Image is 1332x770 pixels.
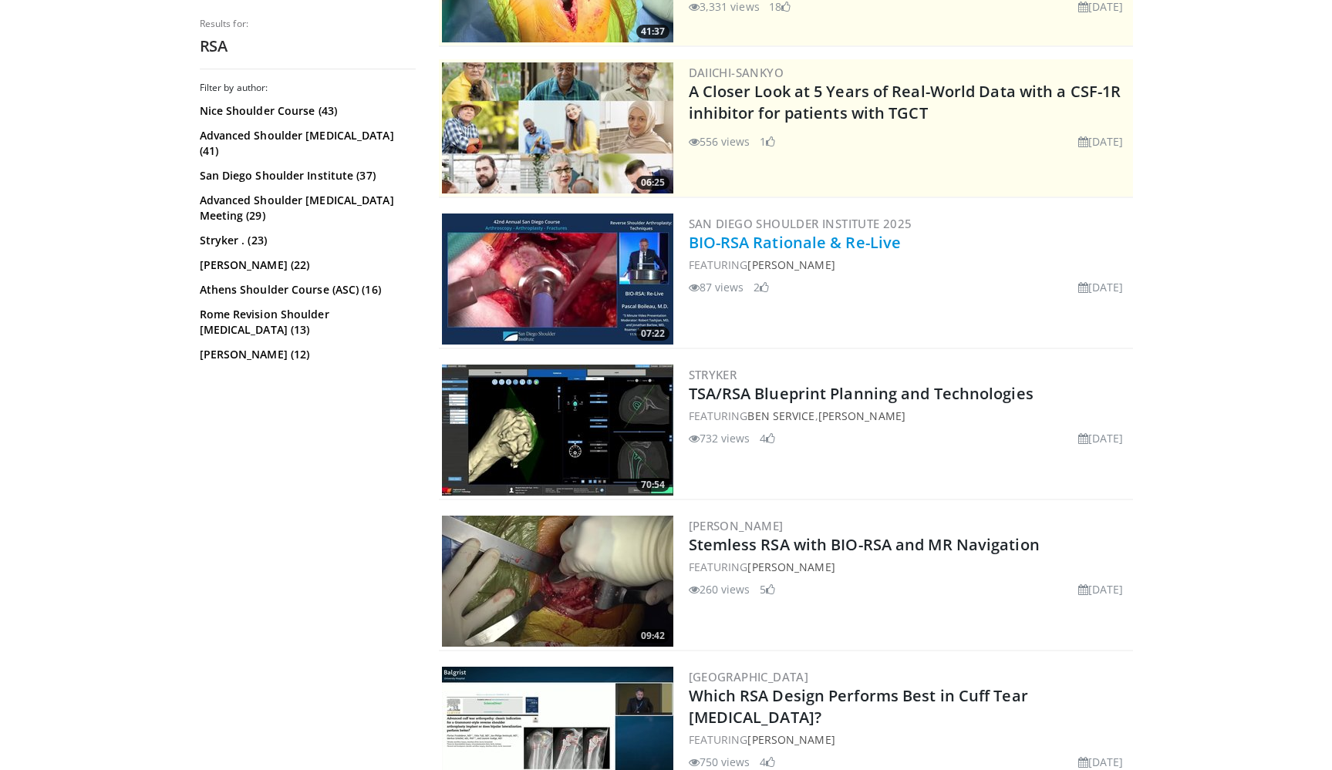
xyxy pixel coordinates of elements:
[689,65,784,80] a: Daiichi-Sankyo
[689,81,1121,123] a: A Closer Look at 5 Years of Real-World Data with a CSF-1R inhibitor for patients with TGCT
[689,133,750,150] li: 556 views
[760,581,775,597] li: 5
[200,18,416,30] p: Results for:
[689,518,784,533] a: [PERSON_NAME]
[689,754,750,770] li: 750 views
[636,25,669,39] span: 41:37
[689,581,750,597] li: 260 views
[442,62,673,193] img: 93c22cae-14d1-47f0-9e4a-a244e824b022.png.300x170_q85_crop-smart_upscale.jpg
[747,560,835,574] a: [PERSON_NAME]
[760,430,775,446] li: 4
[689,430,750,446] li: 732 views
[442,516,673,647] img: 9d798103-7d97-4ada-8b29-5ec076fb5bb5.300x170_q85_crop-smart_upscale.jpg
[200,36,416,56] h2: RSA
[689,367,737,382] a: Stryker
[689,669,809,684] a: [GEOGRAPHIC_DATA]
[747,257,835,272] a: [PERSON_NAME]
[1078,581,1124,597] li: [DATE]
[636,327,669,341] span: 07:22
[689,232,902,253] a: BIO-RSA Rationale & Re-Live
[747,732,835,747] a: [PERSON_NAME]
[442,365,673,496] a: 70:54
[200,193,412,224] a: Advanced Shoulder [MEDICAL_DATA] Meeting (29)
[200,282,412,298] a: Athens Shoulder Course (ASC) (16)
[200,347,412,362] a: [PERSON_NAME] (12)
[689,559,1130,575] div: FEATURING
[818,409,905,423] a: [PERSON_NAME]
[442,214,673,345] img: cdf850b8-535d-4c9a-b43f-df33ca984487.300x170_q85_crop-smart_upscale.jpg
[689,257,1130,273] div: FEATURING
[747,409,814,423] a: Ben Service
[689,685,1028,728] a: Which RSA Design Performs Best in Cuff Tear [MEDICAL_DATA]?
[1078,133,1124,150] li: [DATE]
[754,279,769,295] li: 2
[200,257,412,273] a: [PERSON_NAME] (22)
[636,629,669,643] span: 09:42
[200,128,412,159] a: Advanced Shoulder [MEDICAL_DATA] (41)
[689,534,1040,555] a: Stemless RSA with BIO-RSA and MR Navigation
[1078,279,1124,295] li: [DATE]
[636,176,669,190] span: 06:25
[636,478,669,492] span: 70:54
[689,383,1034,404] a: TSA/RSA Blueprint Planning and Technologies
[442,516,673,647] a: 09:42
[689,731,1130,748] div: FEATURING
[442,365,673,496] img: a4d3b802-610a-4c4d-91a4-ffc1b6f0ec47.300x170_q85_crop-smart_upscale.jpg
[200,233,412,248] a: Stryker . (23)
[689,279,744,295] li: 87 views
[200,103,412,119] a: Nice Shoulder Course (43)
[689,216,912,231] a: San Diego Shoulder Institute 2025
[1078,430,1124,446] li: [DATE]
[1078,754,1124,770] li: [DATE]
[760,754,775,770] li: 4
[200,82,416,94] h3: Filter by author:
[760,133,775,150] li: 1
[442,62,673,193] a: 06:25
[200,168,412,183] a: San Diego Shoulder Institute (37)
[200,307,412,338] a: Rome Revision Shoulder [MEDICAL_DATA] (13)
[442,214,673,345] a: 07:22
[689,408,1130,424] div: FEATURING ,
